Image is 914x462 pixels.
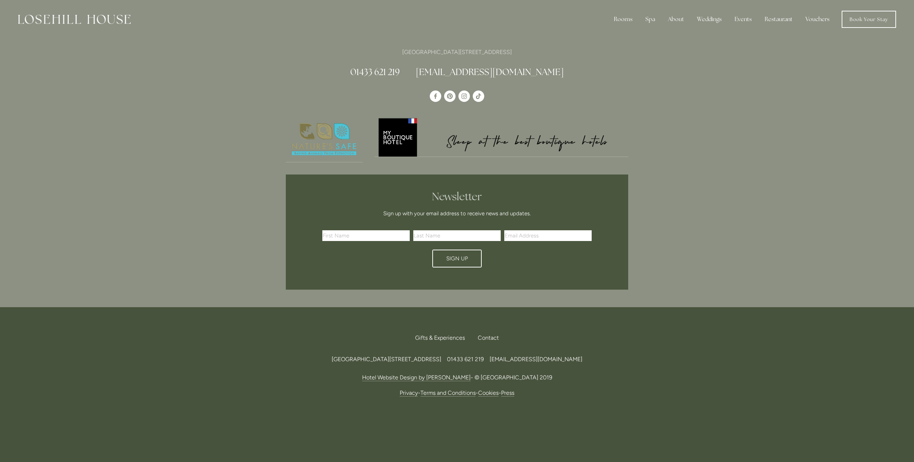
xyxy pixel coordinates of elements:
[473,90,484,102] a: TikTok
[662,12,690,26] div: About
[413,230,501,241] input: Last Name
[18,15,131,24] img: Losehill House
[375,117,629,157] img: My Boutique Hotel - Logo
[362,374,471,381] a: Hotel Website Design by [PERSON_NAME]
[286,373,628,382] p: - © [GEOGRAPHIC_DATA] 2019
[420,389,476,397] a: Terms and Conditions
[432,250,482,267] button: Sign Up
[286,388,628,398] p: - - -
[332,356,441,363] span: [GEOGRAPHIC_DATA][STREET_ADDRESS]
[640,12,661,26] div: Spa
[800,12,835,26] a: Vouchers
[472,330,499,346] div: Contact
[608,12,638,26] div: Rooms
[501,389,514,397] a: Press
[458,90,470,102] a: Instagram
[759,12,798,26] div: Restaurant
[286,117,362,162] a: Nature's Safe - Logo
[400,389,418,397] a: Privacy
[446,255,468,262] span: Sign Up
[444,90,456,102] a: Pinterest
[430,90,441,102] a: Losehill House Hotel & Spa
[325,209,589,218] p: Sign up with your email address to receive news and updates.
[416,66,564,78] a: [EMAIL_ADDRESS][DOMAIN_NAME]
[415,334,465,341] span: Gifts & Experiences
[286,117,362,162] img: Nature's Safe - Logo
[504,230,592,241] input: Email Address
[350,66,400,78] a: 01433 621 219
[691,12,727,26] div: Weddings
[729,12,757,26] div: Events
[322,230,410,241] input: First Name
[325,190,589,203] h2: Newsletter
[447,356,484,363] span: 01433 621 219
[286,47,628,57] p: [GEOGRAPHIC_DATA][STREET_ADDRESS]
[842,11,896,28] a: Book Your Stay
[478,389,499,397] a: Cookies
[415,330,471,346] a: Gifts & Experiences
[490,356,582,363] a: [EMAIL_ADDRESS][DOMAIN_NAME]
